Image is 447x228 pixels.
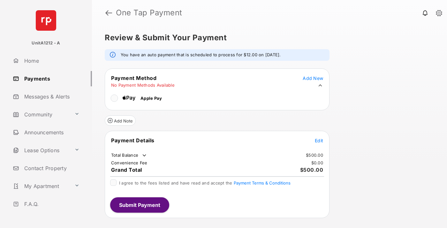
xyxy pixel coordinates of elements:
[111,137,155,144] span: Payment Details
[111,82,175,88] td: No Payment Methods Available
[306,152,323,158] td: $500.00
[116,9,182,17] strong: One Tap Payment
[36,10,56,31] img: svg+xml;base64,PHN2ZyB4bWxucz0iaHR0cDovL3d3dy53My5vcmcvMjAwMC9zdmciIHdpZHRoPSI2NCIgaGVpZ2h0PSI2NC...
[32,40,60,46] p: UnitA1212 - A
[111,152,148,159] td: Total Balance
[111,167,142,173] span: Grand Total
[105,115,136,126] button: Add Note
[10,107,72,122] a: Community
[303,75,323,81] button: Add New
[10,161,92,176] a: Contact Property
[111,160,148,166] td: Convenience Fee
[111,75,156,81] span: Payment Method
[10,89,92,104] a: Messages & Alerts
[311,160,323,166] td: $0.00
[315,138,323,143] span: Edit
[315,137,323,144] button: Edit
[300,167,323,173] span: $500.00
[10,53,92,68] a: Home
[234,180,291,185] button: I agree to the fees listed and have read and accept the
[105,34,429,42] h5: Review & Submit Your Payment
[10,125,92,140] a: Announcements
[119,180,291,185] span: I agree to the fees listed and have read and accept the
[121,52,281,58] em: You have an auto payment that is scheduled to process for $12.00 on [DATE].
[10,71,92,86] a: Payments
[140,96,162,101] span: Apple Pay
[10,196,92,212] a: F.A.Q.
[110,197,169,213] button: Submit Payment
[10,178,72,194] a: My Apartment
[10,143,72,158] a: Lease Options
